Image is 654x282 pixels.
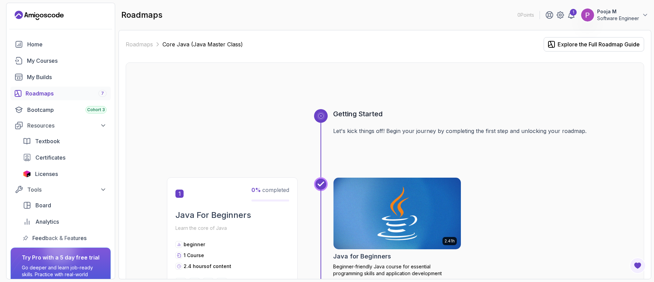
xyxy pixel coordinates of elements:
[11,70,111,84] a: builds
[175,210,289,221] h2: Java For Beginners
[19,134,111,148] a: textbook
[597,8,639,15] p: Pooja M
[19,167,111,181] a: licenses
[27,73,107,81] div: My Builds
[126,40,153,48] a: Roadmaps
[597,15,639,22] p: Software Engineer
[162,40,243,48] p: Core Java (Java Master Class)
[581,9,594,21] img: user profile image
[15,10,64,21] a: Landing page
[175,223,289,233] p: Learn the core of Java
[11,183,111,196] button: Tools
[333,177,461,277] a: Java for Beginners card2.41hJava for BeginnersBeginner-friendly Java course for essential program...
[87,107,105,113] span: Cohort 3
[19,231,111,245] a: feedback
[35,153,65,162] span: Certificates
[27,121,107,130] div: Resources
[175,190,184,198] span: 1
[27,57,107,65] div: My Courses
[11,38,111,51] a: home
[26,89,107,98] div: Roadmaps
[19,215,111,228] a: analytics
[184,263,231,270] p: 2.4 hours of content
[11,103,111,117] a: bootcamp
[27,40,107,48] div: Home
[35,137,60,145] span: Textbook
[11,87,111,100] a: roadmaps
[11,54,111,68] a: courses
[445,238,455,244] p: 2.41h
[567,11,575,19] a: 1
[581,8,649,22] button: user profile imagePooja MSoftware Engineer
[333,109,603,119] h3: Getting Started
[35,170,58,178] span: Licenses
[629,257,646,274] button: Open Feedback Button
[11,119,111,132] button: Resources
[544,37,644,51] button: Explore the Full Roadmap Guide
[330,176,464,251] img: Java for Beginners card
[570,9,577,16] div: 1
[517,12,534,18] p: 0 Points
[23,170,31,177] img: jetbrains icon
[251,187,261,193] span: 0 %
[19,198,111,212] a: board
[27,185,107,194] div: Tools
[184,241,205,248] p: beginner
[27,106,107,114] div: Bootcamp
[101,91,104,96] span: 7
[35,201,51,209] span: Board
[184,252,204,258] span: 1 Course
[558,40,640,48] div: Explore the Full Roadmap Guide
[32,234,87,242] span: Feedback & Features
[251,187,289,193] span: completed
[121,10,162,20] h2: roadmaps
[333,263,461,277] p: Beginner-friendly Java course for essential programming skills and application development
[19,151,111,164] a: certificates
[333,252,391,261] h2: Java for Beginners
[35,218,59,226] span: Analytics
[333,127,603,135] p: Let's kick things off! Begin your journey by completing the first step and unlocking your roadmap.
